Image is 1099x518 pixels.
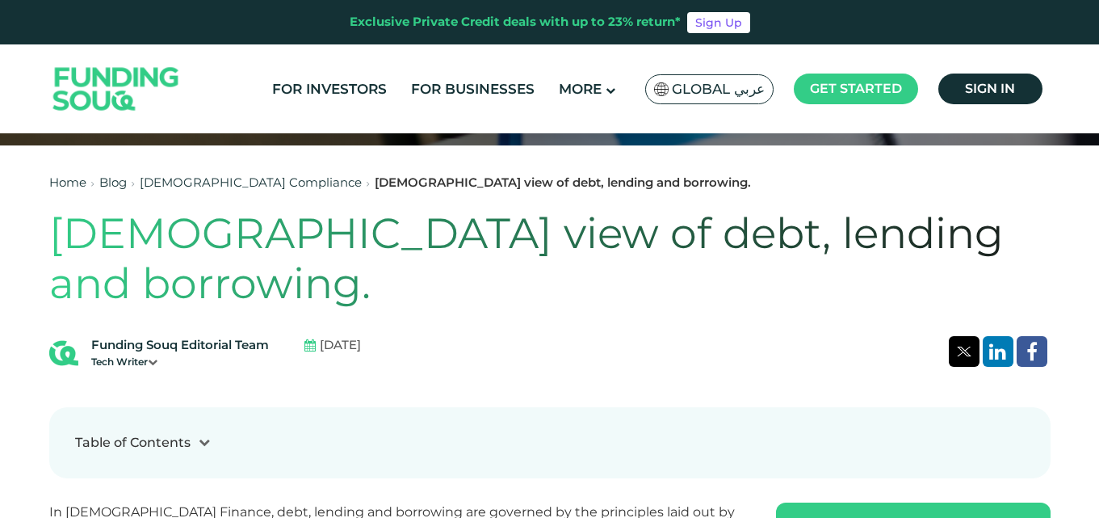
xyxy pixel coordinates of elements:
span: Global عربي [672,80,765,99]
a: For Investors [268,76,391,103]
div: Tech Writer [91,355,269,369]
a: For Businesses [407,76,539,103]
h1: [DEMOGRAPHIC_DATA] view of debt, lending and borrowing. [49,208,1051,310]
span: [DATE] [320,336,361,355]
img: SA Flag [654,82,669,96]
div: Table of Contents [75,433,191,453]
img: Logo [37,48,195,130]
span: More [559,81,602,97]
img: Blog Author [49,339,78,368]
a: [DEMOGRAPHIC_DATA] Compliance [140,175,362,190]
div: Exclusive Private Credit deals with up to 23% return* [350,13,681,32]
a: Blog [99,175,127,190]
a: Sign Up [687,12,750,33]
span: Get started [810,81,902,96]
div: Funding Souq Editorial Team [91,336,269,355]
a: Home [49,175,86,190]
a: Sign in [938,74,1042,104]
span: Sign in [965,81,1015,96]
div: [DEMOGRAPHIC_DATA] view of debt, lending and borrowing. [375,174,751,192]
img: twitter [957,347,971,356]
